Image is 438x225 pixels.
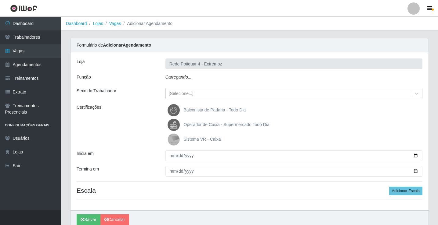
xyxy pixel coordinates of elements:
input: 00/00/0000 [165,166,422,177]
label: Inicia em [77,150,94,157]
button: Salvar [77,214,100,225]
img: CoreUI Logo [10,5,37,12]
img: Balconista de Padaria - Todo Dia [168,104,182,116]
label: Termina em [77,166,99,172]
span: Operador de Caixa - Supermercado Todo Dia [183,122,269,127]
img: Sistema VR - Caixa [168,133,182,146]
label: Loja [77,58,85,65]
a: Cancelar [100,214,129,225]
button: Adicionar Escala [389,187,422,195]
div: [Selecione...] [169,90,194,97]
strong: Adicionar Agendamento [103,43,151,47]
label: Certificações [77,104,101,111]
h4: Escala [77,187,422,194]
nav: breadcrumb [61,17,438,31]
a: Lojas [93,21,103,26]
img: Operador de Caixa - Supermercado Todo Dia [168,119,182,131]
label: Função [77,74,91,80]
li: Adicionar Agendamento [121,20,172,27]
span: Balconista de Padaria - Todo Dia [183,107,246,112]
i: Carregando... [165,75,192,79]
span: Sistema VR - Caixa [183,137,221,142]
a: Vagas [109,21,121,26]
label: Sexo do Trabalhador [77,88,116,94]
div: Formulário de [71,38,429,52]
a: Dashboard [66,21,87,26]
input: 00/00/0000 [165,150,422,161]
